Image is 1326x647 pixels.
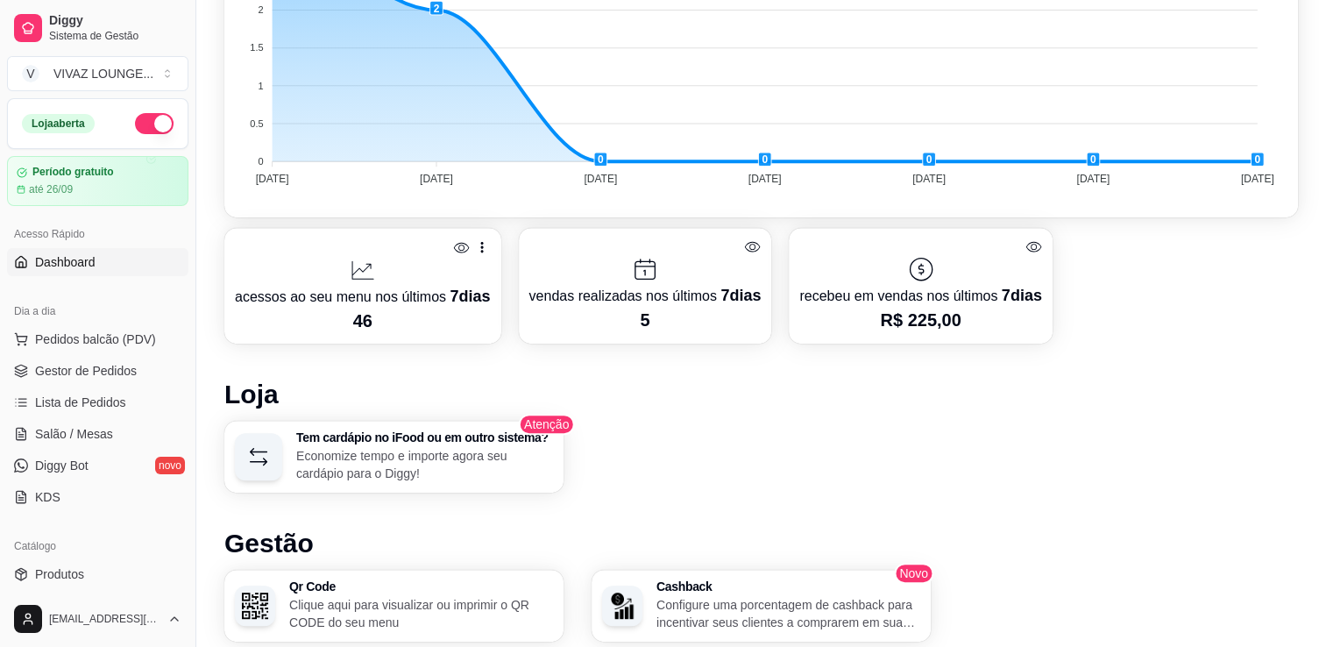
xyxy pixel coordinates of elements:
[296,447,553,482] p: Economize tempo e importe agora seu cardápio para o Diggy!
[49,13,181,29] span: Diggy
[258,156,263,167] tspan: 0
[529,308,762,332] p: 5
[258,80,263,90] tspan: 1
[250,118,263,129] tspan: 0.5
[609,593,635,619] img: Cashback
[7,532,188,560] div: Catálogo
[7,483,188,511] a: KDS
[29,182,73,196] article: até 26/09
[1076,173,1110,185] tspan: [DATE]
[32,166,114,179] article: Período gratuito
[135,113,174,134] button: Alterar Status
[235,284,491,309] p: acessos ao seu menu nos últimos
[529,283,762,308] p: vendas realizadas nos últimos
[224,570,564,642] button: Qr CodeQr CodeClique aqui para visualizar ou imprimir o QR CODE do seu menu
[256,173,289,185] tspan: [DATE]
[49,29,181,43] span: Sistema de Gestão
[720,287,761,304] span: 7 dias
[296,431,553,444] h3: Tem cardápio no iFood ou em outro sistema?
[289,596,553,631] p: Clique aqui para visualizar ou imprimir o QR CODE do seu menu
[656,580,920,593] h3: Cashback
[250,42,263,53] tspan: 1.5
[7,420,188,448] a: Salão / Mesas
[7,598,188,640] button: [EMAIL_ADDRESS][DOMAIN_NAME]
[235,309,491,333] p: 46
[7,297,188,325] div: Dia a dia
[35,331,156,348] span: Pedidos balcão (PDV)
[7,7,188,49] a: DiggySistema de Gestão
[519,414,574,435] span: Atenção
[35,425,113,443] span: Salão / Mesas
[1002,287,1042,304] span: 7 dias
[289,580,553,593] h3: Qr Code
[7,357,188,385] a: Gestor de Pedidos
[35,394,126,411] span: Lista de Pedidos
[1241,173,1274,185] tspan: [DATE]
[22,65,39,82] span: V
[35,362,137,380] span: Gestor de Pedidos
[22,114,95,133] div: Loja aberta
[748,173,782,185] tspan: [DATE]
[799,283,1041,308] p: recebeu em vendas nos últimos
[53,65,153,82] div: VIVAZ LOUNGE ...
[35,565,84,583] span: Produtos
[7,220,188,248] div: Acesso Rápido
[894,563,933,584] span: Novo
[35,488,60,506] span: KDS
[7,388,188,416] a: Lista de Pedidos
[35,457,89,474] span: Diggy Bot
[224,379,1298,410] h1: Loja
[799,308,1041,332] p: R$ 225,00
[258,4,263,15] tspan: 2
[7,560,188,588] a: Produtos
[450,288,490,305] span: 7 dias
[7,156,188,206] a: Período gratuitoaté 26/09
[7,325,188,353] button: Pedidos balcão (PDV)
[7,451,188,480] a: Diggy Botnovo
[912,173,946,185] tspan: [DATE]
[7,56,188,91] button: Select a team
[592,570,931,642] button: CashbackCashbackConfigure uma porcentagem de cashback para incentivar seus clientes a comprarem e...
[584,173,617,185] tspan: [DATE]
[35,253,96,271] span: Dashboard
[420,173,453,185] tspan: [DATE]
[224,421,564,493] button: Tem cardápio no iFood ou em outro sistema?Economize tempo e importe agora seu cardápio para o Diggy!
[224,528,1298,559] h1: Gestão
[49,612,160,626] span: [EMAIL_ADDRESS][DOMAIN_NAME]
[242,593,268,619] img: Qr Code
[656,596,920,631] p: Configure uma porcentagem de cashback para incentivar seus clientes a comprarem em sua loja
[7,248,188,276] a: Dashboard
